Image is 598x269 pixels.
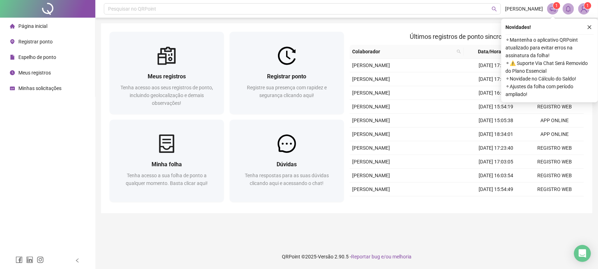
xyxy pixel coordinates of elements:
td: APP ONLINE [525,127,584,141]
span: [PERSON_NAME] [353,90,390,96]
td: [DATE] 17:23:40 [467,141,525,155]
td: [DATE] 15:54:19 [467,100,525,114]
span: [PERSON_NAME] [353,118,390,123]
span: Registrar ponto [18,39,53,44]
span: linkedin [26,256,33,263]
span: ⚬ Ajustes da folha com período ampliado! [505,83,594,98]
span: Tenha respostas para as suas dúvidas clicando aqui e acessando o chat! [245,173,329,186]
span: [PERSON_NAME] [353,159,390,165]
span: Data/Hora [467,48,513,55]
a: DúvidasTenha respostas para as suas dúvidas clicando aqui e acessando o chat! [230,120,344,202]
td: APP ONLINE [525,196,584,210]
span: [PERSON_NAME] [353,186,390,192]
div: Open Intercom Messenger [574,245,591,262]
span: ⚬ ⚠️ Suporte Via Chat Será Removido do Plano Essencial [505,59,594,75]
span: close [587,25,592,30]
a: Minha folhaTenha acesso a sua folha de ponto a qualquer momento. Basta clicar aqui! [109,120,224,202]
td: [DATE] 16:03:54 [467,169,525,183]
span: ⚬ Mantenha o aplicativo QRPoint atualizado para evitar erros na assinatura da folha! [505,36,594,59]
td: [DATE] 15:54:49 [467,183,525,196]
td: [DATE] 15:05:38 [467,114,525,127]
span: Minhas solicitações [18,85,61,91]
span: Registre sua presença com rapidez e segurança clicando aqui! [247,85,327,98]
span: Tenha acesso a sua folha de ponto a qualquer momento. Basta clicar aqui! [126,173,208,186]
td: APP ONLINE [525,114,584,127]
span: Página inicial [18,23,47,29]
span: Dúvidas [277,161,297,168]
span: Tenha acesso aos seus registros de ponto, incluindo geolocalização e demais observações! [120,85,213,106]
span: Reportar bug e/ou melhoria [351,254,412,259]
td: [DATE] 17:05:07 [467,72,525,86]
span: Registrar ponto [267,73,306,80]
a: Meus registrosTenha acesso aos seus registros de ponto, incluindo geolocalização e demais observa... [109,32,224,114]
span: Minha folha [152,161,182,168]
span: ⚬ Novidade no Cálculo do Saldo! [505,75,594,83]
td: REGISTRO WEB [525,169,584,183]
span: Meus registros [18,70,51,76]
td: [DATE] 16:03:23 [467,86,525,100]
span: file [10,55,15,60]
span: instagram [37,256,44,263]
td: REGISTRO WEB [525,141,584,155]
span: [PERSON_NAME] [505,5,543,13]
span: Espelho de ponto [18,54,56,60]
span: [PERSON_NAME] [353,173,390,178]
span: schedule [10,86,15,91]
span: [PERSON_NAME] [353,76,390,82]
td: [DATE] 18:34:01 [467,127,525,141]
span: [PERSON_NAME] [353,145,390,151]
span: bell [565,6,572,12]
img: 82912 [579,4,589,14]
span: Meus registros [148,73,186,80]
span: home [10,24,15,29]
a: Registrar pontoRegistre sua presença com rapidez e segurança clicando aqui! [230,32,344,114]
span: Novidades ! [505,23,531,31]
td: REGISTRO WEB [525,155,584,169]
th: Data/Hora [464,45,521,59]
td: REGISTRO WEB [525,183,584,196]
span: [PERSON_NAME] [353,62,390,68]
span: Colaborador [353,48,454,55]
span: search [492,6,497,12]
span: Versão [318,254,333,259]
td: [DATE] 14:00:06 [467,196,525,210]
span: [PERSON_NAME] [353,104,390,109]
footer: QRPoint © 2025 - 2.90.5 - [95,244,598,269]
sup: Atualize o seu contato no menu Meus Dados [584,2,591,9]
span: environment [10,39,15,44]
span: Últimos registros de ponto sincronizados [410,33,524,40]
span: [PERSON_NAME] [353,131,390,137]
td: REGISTRO WEB [525,100,584,114]
span: facebook [16,256,23,263]
span: 1 [556,3,558,8]
span: search [457,49,461,54]
sup: 1 [553,2,560,9]
span: left [75,258,80,263]
td: [DATE] 17:03:05 [467,155,525,169]
span: 1 [587,3,589,8]
span: clock-circle [10,70,15,75]
span: search [455,46,462,57]
td: [DATE] 17:25:46 [467,59,525,72]
span: notification [550,6,556,12]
